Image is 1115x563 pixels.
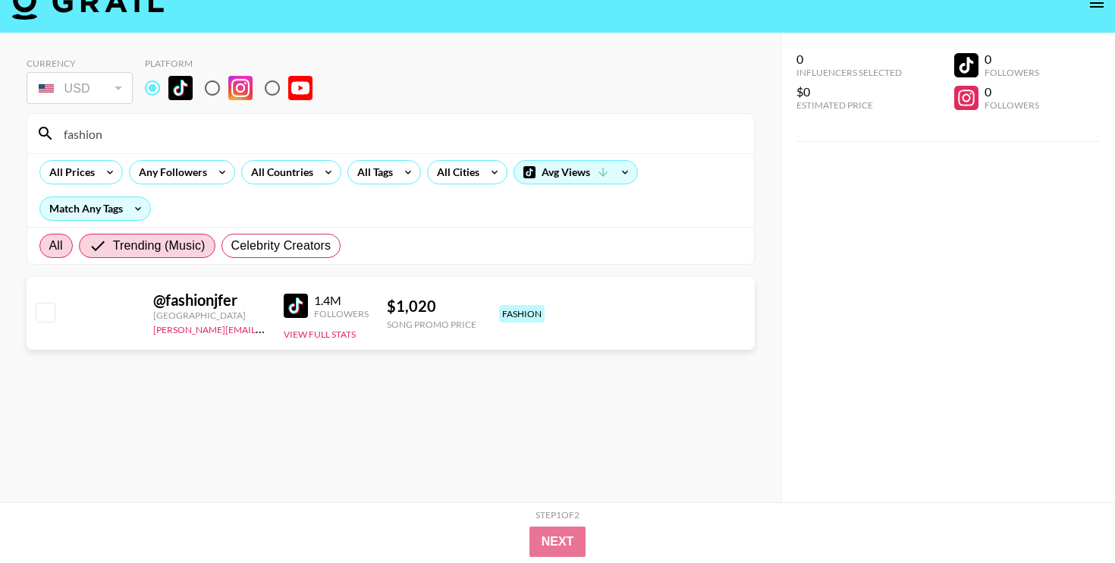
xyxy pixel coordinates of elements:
[985,99,1039,111] div: Followers
[55,121,745,146] input: Search by User Name
[314,293,369,308] div: 1.4M
[428,161,482,184] div: All Cities
[130,161,210,184] div: Any Followers
[796,99,902,111] div: Estimated Price
[985,67,1039,78] div: Followers
[153,291,265,310] div: @ fashionjfer
[30,75,130,102] div: USD
[514,161,637,184] div: Avg Views
[153,310,265,321] div: [GEOGRAPHIC_DATA]
[40,197,150,220] div: Match Any Tags
[1039,487,1097,545] iframe: Drift Widget Chat Controller
[985,52,1039,67] div: 0
[796,52,902,67] div: 0
[985,84,1039,99] div: 0
[49,237,63,255] span: All
[284,329,356,340] button: View Full Stats
[314,308,369,319] div: Followers
[348,161,396,184] div: All Tags
[796,67,902,78] div: Influencers Selected
[796,84,902,99] div: $0
[40,161,98,184] div: All Prices
[153,321,450,335] a: [PERSON_NAME][EMAIL_ADDRESS][PERSON_NAME][DOMAIN_NAME]
[231,237,331,255] span: Celebrity Creators
[145,58,325,69] div: Platform
[168,76,193,100] img: TikTok
[387,297,476,316] div: $ 1,020
[284,294,308,318] img: TikTok
[27,58,133,69] div: Currency
[228,76,253,100] img: Instagram
[536,509,579,521] div: Step 1 of 2
[27,69,133,107] div: Currency is locked to USD
[288,76,313,100] img: YouTube
[387,319,476,330] div: Song Promo Price
[113,237,206,255] span: Trending (Music)
[529,527,586,557] button: Next
[242,161,316,184] div: All Countries
[499,305,545,322] div: fashion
